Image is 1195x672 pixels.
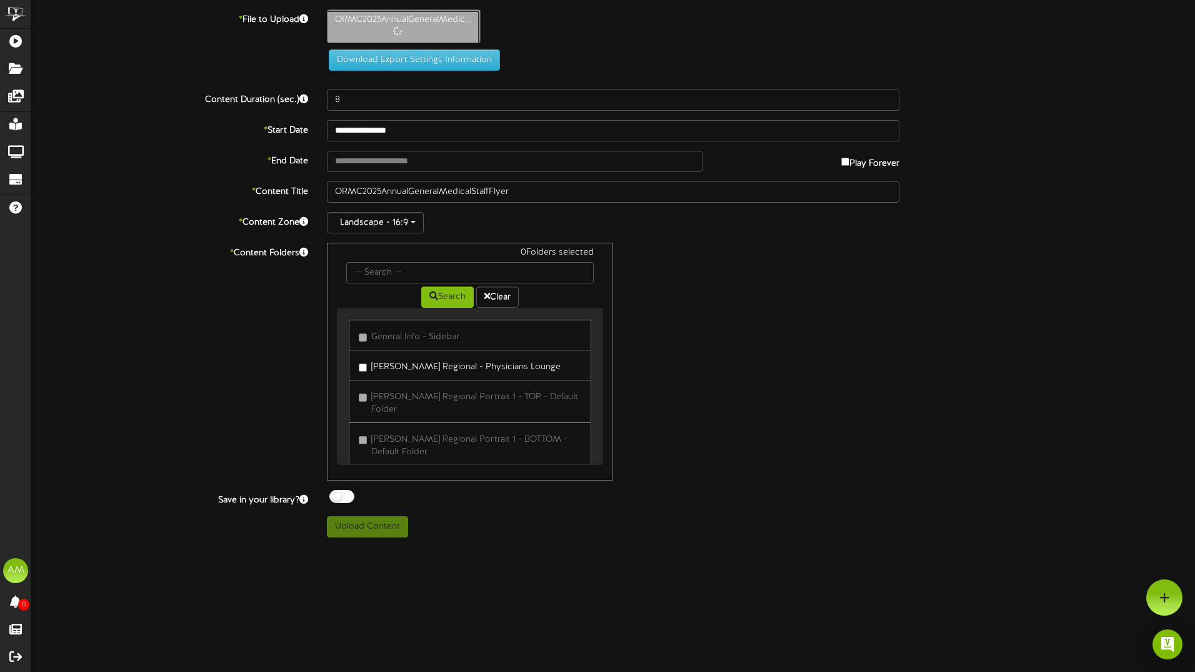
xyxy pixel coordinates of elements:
button: Search [421,287,474,308]
label: File to Upload [22,9,317,26]
label: Content Title [22,181,317,198]
label: Start Date [22,120,317,137]
div: AM [3,558,28,583]
button: Upload Content [327,516,408,537]
label: Content Folders [22,243,317,260]
div: Open Intercom Messenger [1152,629,1182,659]
input: Title of this Content [327,181,899,203]
input: Play Forever [841,158,849,166]
button: Download Export Settings Information [329,49,500,71]
input: General Info - Sidebar [359,333,367,342]
label: Content Duration (sec.) [22,89,317,106]
input: -- Search -- [346,262,594,283]
span: General Info - Sidebar [371,332,459,342]
input: [PERSON_NAME] Regional - Physicians Lounge [359,364,367,372]
span: 0 [18,599,29,611]
span: [PERSON_NAME] Regional Portrait 1 - BOTTOM - Default Folder [371,435,567,457]
a: Download Export Settings Information [322,55,500,64]
input: [PERSON_NAME] Regional Portrait 1 - BOTTOM - Default Folder [359,436,367,444]
button: Landscape - 16:9 [327,212,424,233]
div: 0 Folders selected [337,247,603,262]
input: [PERSON_NAME] Regional Portrait 1 - TOP - Default Folder [359,394,367,402]
label: Play Forever [841,151,899,170]
button: Clear [476,287,519,308]
span: [PERSON_NAME] Regional Portrait 1 - TOP - Default Folder [371,392,578,414]
label: Content Zone [22,212,317,229]
label: Save in your library? [22,490,317,507]
label: End Date [22,151,317,168]
label: [PERSON_NAME] Regional - Physicians Lounge [359,357,561,374]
